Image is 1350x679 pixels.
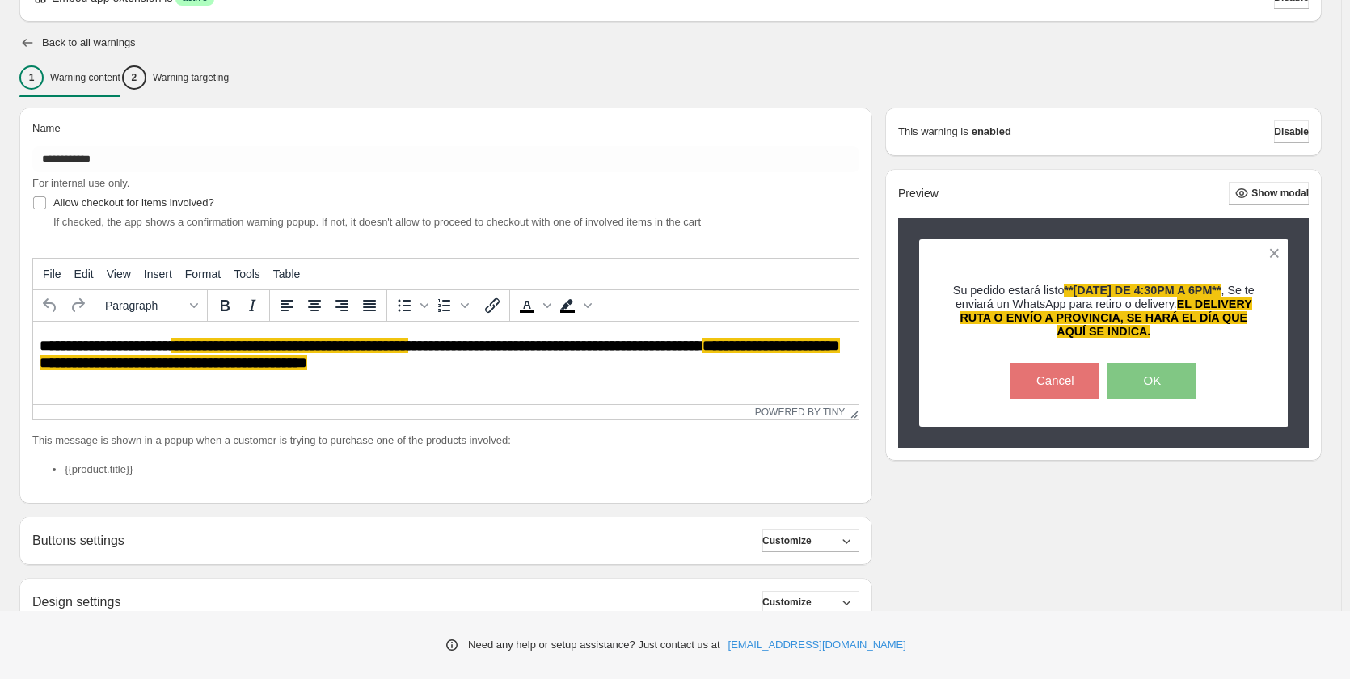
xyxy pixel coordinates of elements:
div: 1 [19,65,44,90]
button: Customize [762,529,859,552]
div: Text color [513,292,554,319]
button: Undo [36,292,64,319]
p: This message is shown in a popup when a customer is trying to purchase one of the products involved: [32,432,859,449]
button: 1Warning content [19,61,120,95]
span: Show modal [1251,187,1309,200]
button: Insert/edit link [479,292,506,319]
a: [EMAIL_ADDRESS][DOMAIN_NAME] [728,637,906,653]
p: This warning is [898,124,968,140]
div: Numbered list [431,292,471,319]
span: Tools [234,268,260,280]
span: File [43,268,61,280]
span: View [107,268,131,280]
span: Insert [144,268,172,280]
span: Customize [762,596,812,609]
span: Disable [1274,125,1309,138]
div: 2 [122,65,146,90]
button: Disable [1274,120,1309,143]
span: Allow checkout for items involved? [53,196,214,209]
h2: Design settings [32,594,120,609]
button: OK [1107,363,1196,399]
span: Name [32,122,61,134]
p: Warning targeting [153,71,229,84]
h3: Su pedido estará listo , Se te enviará un WhatsApp para retiro o delivery. [947,284,1260,339]
span: Paragraph [105,299,184,312]
button: 2Warning targeting [122,61,229,95]
button: Justify [356,292,383,319]
button: Align center [301,292,328,319]
button: Align right [328,292,356,319]
h2: Preview [898,187,939,200]
span: Table [273,268,300,280]
span: **[DATE] DE 4:30PM A 6PM** [1064,284,1221,297]
span: If checked, the app shows a confirmation warning popup. If not, it doesn't allow to proceed to ch... [53,216,701,228]
p: Warning content [50,71,120,84]
button: Italic [238,292,266,319]
span: Edit [74,268,94,280]
span: Customize [762,534,812,547]
iframe: Rich Text Area [33,322,859,404]
h2: Buttons settings [32,533,124,548]
div: Resize [845,405,859,419]
h2: Back to all warnings [42,36,136,49]
strong: enabled [972,124,1011,140]
button: Redo [64,292,91,319]
li: {{product.title}} [65,462,859,478]
button: Show modal [1229,182,1309,205]
span: Format [185,268,221,280]
button: Formats [99,292,204,319]
span: EL DELIVERY RUTA O ENVÍO A PROVINCIA, SE HARÁ EL DÍA QUE AQUÍ SE INDICA. [960,297,1252,338]
span: For internal use only. [32,177,129,189]
button: Bold [211,292,238,319]
a: Powered by Tiny [755,407,846,418]
button: Cancel [1010,363,1099,399]
button: Customize [762,591,859,614]
button: Align left [273,292,301,319]
div: Background color [554,292,594,319]
div: Bullet list [390,292,431,319]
